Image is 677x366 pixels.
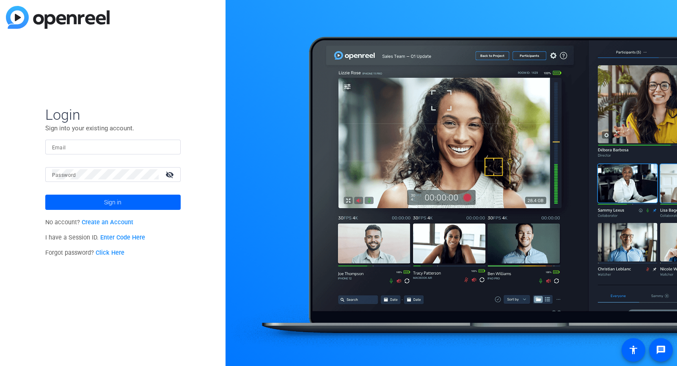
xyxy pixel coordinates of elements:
[104,192,121,213] span: Sign in
[45,195,181,210] button: Sign in
[52,145,66,151] mat-label: Email
[45,124,181,133] p: Sign into your existing account.
[52,172,76,178] mat-label: Password
[45,219,134,226] span: No account?
[82,219,133,226] a: Create an Account
[100,234,145,241] a: Enter Code Here
[6,6,110,29] img: blue-gradient.svg
[160,168,181,181] mat-icon: visibility_off
[45,234,146,241] span: I have a Session ID.
[52,142,174,152] input: Enter Email Address
[628,345,638,355] mat-icon: accessibility
[45,106,181,124] span: Login
[45,249,125,256] span: Forgot password?
[96,249,124,256] a: Click Here
[656,345,666,355] mat-icon: message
